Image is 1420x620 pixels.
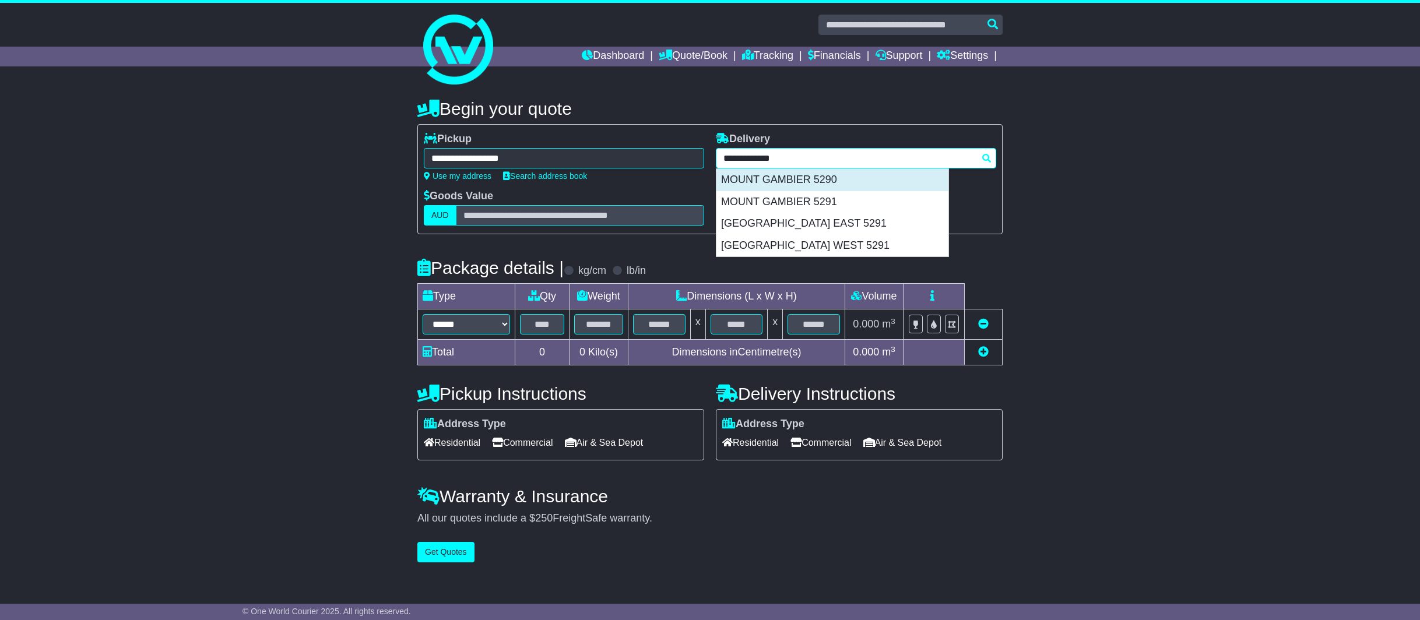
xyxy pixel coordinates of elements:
[418,340,515,365] td: Total
[579,346,585,358] span: 0
[242,607,411,616] span: © One World Courier 2025. All rights reserved.
[417,258,564,277] h4: Package details |
[716,191,948,213] div: MOUNT GAMBIER 5291
[978,346,989,358] a: Add new item
[845,284,903,309] td: Volume
[417,99,1003,118] h4: Begin your quote
[690,309,705,340] td: x
[891,317,895,326] sup: 3
[716,133,770,146] label: Delivery
[515,284,570,309] td: Qty
[853,346,879,358] span: 0.000
[424,171,491,181] a: Use my address
[417,542,474,562] button: Get Quotes
[515,340,570,365] td: 0
[937,47,988,66] a: Settings
[716,213,948,235] div: [GEOGRAPHIC_DATA] EAST 5291
[570,284,628,309] td: Weight
[424,418,506,431] label: Address Type
[503,171,587,181] a: Search address book
[978,318,989,330] a: Remove this item
[424,434,480,452] span: Residential
[853,318,879,330] span: 0.000
[891,345,895,354] sup: 3
[716,148,996,168] typeahead: Please provide city
[716,169,948,191] div: MOUNT GAMBIER 5290
[424,133,472,146] label: Pickup
[582,47,644,66] a: Dashboard
[716,384,1003,403] h4: Delivery Instructions
[424,205,456,226] label: AUD
[882,318,895,330] span: m
[417,487,1003,506] h4: Warranty & Insurance
[565,434,644,452] span: Air & Sea Depot
[863,434,942,452] span: Air & Sea Depot
[627,265,646,277] label: lb/in
[882,346,895,358] span: m
[808,47,861,66] a: Financials
[418,284,515,309] td: Type
[417,512,1003,525] div: All our quotes include a $ FreightSafe warranty.
[768,309,783,340] td: x
[722,434,779,452] span: Residential
[628,340,845,365] td: Dimensions in Centimetre(s)
[628,284,845,309] td: Dimensions (L x W x H)
[424,190,493,203] label: Goods Value
[722,418,804,431] label: Address Type
[716,235,948,257] div: [GEOGRAPHIC_DATA] WEST 5291
[742,47,793,66] a: Tracking
[659,47,727,66] a: Quote/Book
[790,434,851,452] span: Commercial
[535,512,553,524] span: 250
[492,434,553,452] span: Commercial
[876,47,923,66] a: Support
[417,384,704,403] h4: Pickup Instructions
[578,265,606,277] label: kg/cm
[570,340,628,365] td: Kilo(s)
